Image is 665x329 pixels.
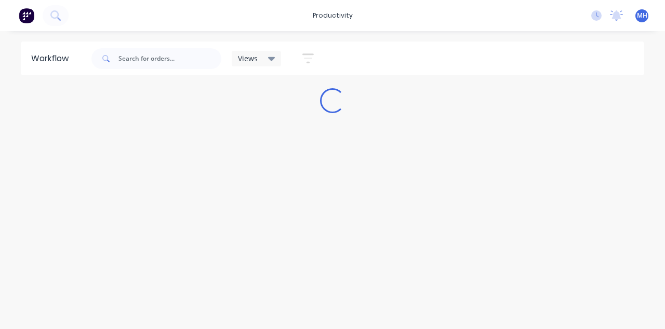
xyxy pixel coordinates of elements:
div: productivity [308,8,358,23]
span: MH [637,11,647,20]
img: Factory [19,8,34,23]
input: Search for orders... [118,48,221,69]
div: Workflow [31,52,74,65]
span: Views [238,53,258,64]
